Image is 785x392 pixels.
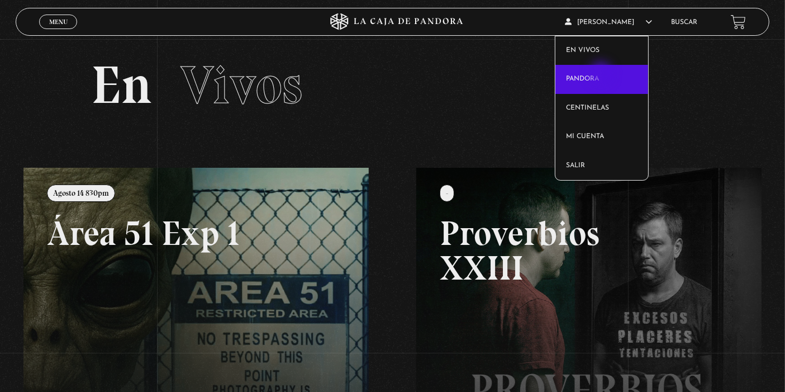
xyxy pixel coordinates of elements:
[180,53,302,117] span: Vivos
[555,65,649,94] a: Pandora
[49,18,68,25] span: Menu
[45,28,72,36] span: Cerrar
[555,36,649,65] a: En vivos
[91,59,694,112] h2: En
[565,19,652,26] span: [PERSON_NAME]
[555,94,649,123] a: Centinelas
[671,19,697,26] a: Buscar
[555,152,649,181] a: Salir
[731,15,746,30] a: View your shopping cart
[555,122,649,152] a: Mi cuenta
